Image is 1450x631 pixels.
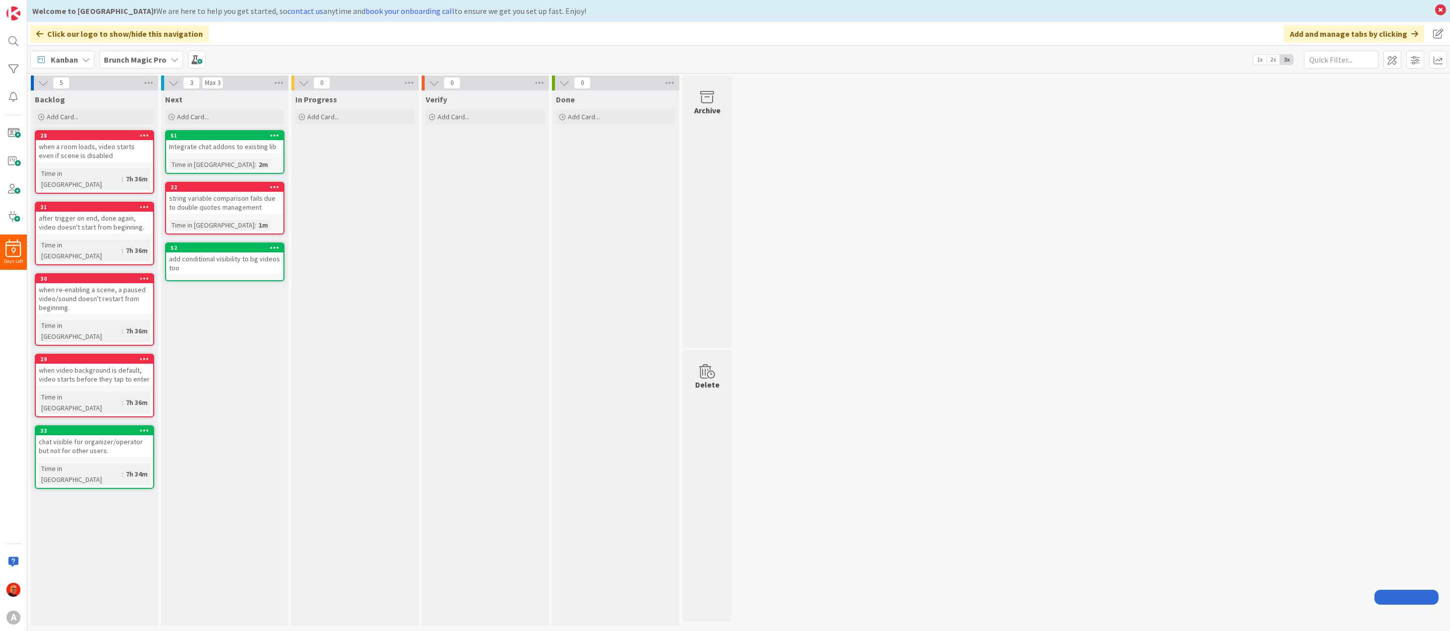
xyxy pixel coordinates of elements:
[256,159,271,170] div: 2m
[6,611,20,625] div: A
[287,6,323,16] a: contact us
[122,245,123,256] span: :
[1284,25,1424,43] div: Add and manage tabs by clicking
[556,94,575,104] span: Done
[40,427,153,434] div: 33
[35,425,154,489] a: 33chat visible for organizer/operator but not for other users.Time in [GEOGRAPHIC_DATA]:7h 34m
[166,243,283,274] div: 52add conditional visibility to bg videos too
[39,320,122,342] div: Time in [GEOGRAPHIC_DATA]
[165,94,182,104] span: Next
[255,159,256,170] span: :
[35,202,154,265] a: 31after trigger on end, done again, video doesn't start from beginning.Time in [GEOGRAPHIC_DATA]:...
[36,426,153,457] div: 33chat visible for organizer/operator but not for other users.
[444,77,460,89] span: 0
[36,426,153,435] div: 33
[1267,55,1280,65] span: 2x
[169,220,255,231] div: Time in [GEOGRAPHIC_DATA]
[171,132,283,139] div: 51
[35,354,154,417] a: 29when video background is default, video starts before they tap to enterTime in [GEOGRAPHIC_DATA...
[39,392,122,413] div: Time in [GEOGRAPHIC_DATA]
[32,6,156,16] b: Welcome to [GEOGRAPHIC_DATA]!
[165,242,284,281] a: 52add conditional visibility to bg videos too
[122,397,123,408] span: :
[36,274,153,283] div: 30
[171,184,283,191] div: 32
[39,168,122,190] div: Time in [GEOGRAPHIC_DATA]
[39,463,122,485] div: Time in [GEOGRAPHIC_DATA]
[166,243,283,252] div: 52
[122,469,123,479] span: :
[36,203,153,212] div: 31
[36,435,153,457] div: chat visible for organizer/operator but not for other users.
[40,204,153,211] div: 31
[104,55,167,65] b: Brunch Magic Pro
[47,112,79,121] span: Add Card...
[694,104,721,116] div: Archive
[166,131,283,140] div: 51
[438,112,469,121] span: Add Card...
[6,6,20,20] img: Visit kanbanzone.com
[205,80,220,85] div: Max 3
[36,364,153,386] div: when video background is default, video starts before they tap to enter
[40,132,153,139] div: 28
[36,203,153,234] div: 31after trigger on end, done again, video doesn't start from beginning.
[568,112,600,121] span: Add Card...
[36,274,153,314] div: 30when re-enabling a scene, a paused video/sound doesn't restart from beginning.
[365,6,454,16] a: book your onboarding call
[169,159,255,170] div: Time in [GEOGRAPHIC_DATA]
[36,355,153,364] div: 29
[295,94,337,104] span: In Progress
[11,247,16,254] span: 9
[183,77,200,89] span: 3
[307,112,339,121] span: Add Card...
[30,25,209,43] div: Click our logo to show/hide this navigation
[1304,51,1378,69] input: Quick Filter...
[6,583,20,597] img: CP
[313,77,330,89] span: 0
[166,183,283,214] div: 32string variable comparison fails due to double quotes management
[51,54,78,66] span: Kanban
[1253,55,1267,65] span: 1x
[123,325,150,336] div: 7h 36m
[1280,55,1293,65] span: 3x
[166,183,283,192] div: 32
[36,131,153,140] div: 28
[166,131,283,153] div: 51Integrate chat addons to existing lib
[35,130,154,194] a: 28when a room loads, video starts even if scene is disabledTime in [GEOGRAPHIC_DATA]:7h 36m
[36,355,153,386] div: 29when video background is default, video starts before they tap to enter
[123,245,150,256] div: 7h 36m
[40,356,153,363] div: 29
[166,140,283,153] div: Integrate chat addons to existing lib
[53,77,70,89] span: 5
[165,182,284,235] a: 32string variable comparison fails due to double quotes managementTime in [GEOGRAPHIC_DATA]:1m
[32,5,1430,17] div: We are here to help you get started, so anytime and to ensure we get you set up fast. Enjoy!
[256,220,271,231] div: 1m
[255,220,256,231] span: :
[36,131,153,162] div: 28when a room loads, video starts even if scene is disabled
[695,379,720,391] div: Delete
[40,275,153,282] div: 30
[36,283,153,314] div: when re-enabling a scene, a paused video/sound doesn't restart from beginning.
[123,469,150,479] div: 7h 34m
[122,325,123,336] span: :
[171,244,283,251] div: 52
[123,397,150,408] div: 7h 36m
[35,273,154,346] a: 30when re-enabling a scene, a paused video/sound doesn't restart from beginning.Time in [GEOGRAPH...
[166,192,283,214] div: string variable comparison fails due to double quotes management
[123,173,150,184] div: 7h 36m
[166,252,283,274] div: add conditional visibility to bg videos too
[122,173,123,184] span: :
[36,140,153,162] div: when a room loads, video starts even if scene is disabled
[574,77,591,89] span: 0
[35,94,65,104] span: Backlog
[426,94,447,104] span: Verify
[36,212,153,234] div: after trigger on end, done again, video doesn't start from beginning.
[177,112,209,121] span: Add Card...
[39,239,122,261] div: Time in [GEOGRAPHIC_DATA]
[165,130,284,174] a: 51Integrate chat addons to existing libTime in [GEOGRAPHIC_DATA]:2m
